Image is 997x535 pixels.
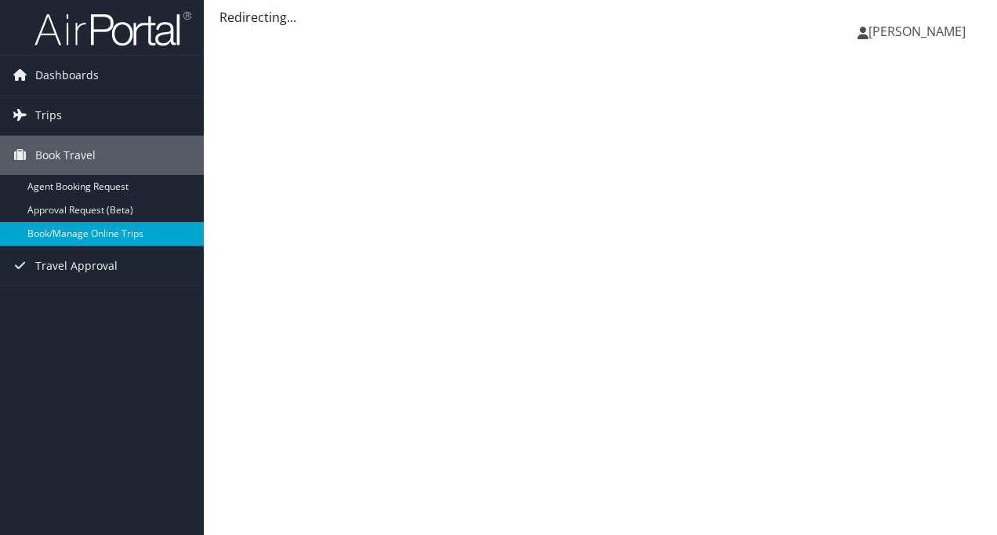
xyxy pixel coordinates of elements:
[857,8,981,55] a: [PERSON_NAME]
[868,23,966,40] span: [PERSON_NAME]
[35,96,62,135] span: Trips
[35,56,99,95] span: Dashboards
[219,8,981,27] div: Redirecting...
[34,10,191,47] img: airportal-logo.png
[35,246,118,286] span: Travel Approval
[35,136,96,175] span: Book Travel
